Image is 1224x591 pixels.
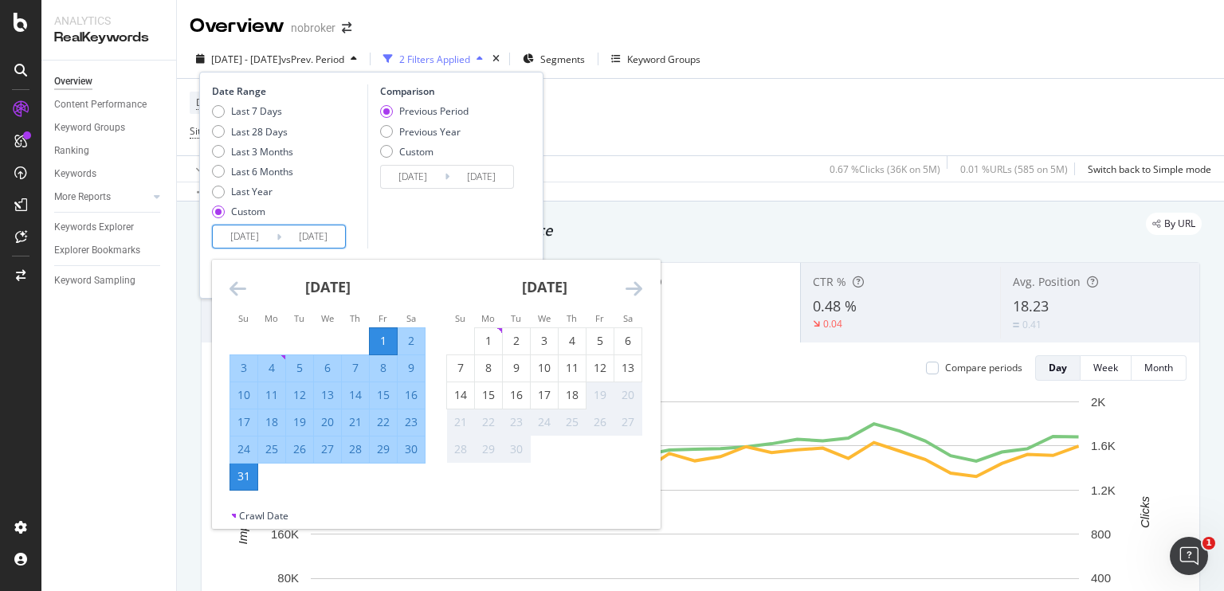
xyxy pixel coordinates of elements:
div: 6 [314,360,341,376]
div: Previous Period [399,104,469,118]
div: 17 [230,414,257,430]
div: 28 [342,441,369,457]
div: Custom [212,205,293,218]
a: Keywords Explorer [54,219,165,236]
div: 11 [258,387,285,403]
small: Th [350,312,360,324]
td: Selected. Saturday, August 30, 2025 [398,436,426,463]
div: 27 [314,441,341,457]
div: Analytics [54,13,163,29]
td: Not available. Monday, September 29, 2025 [475,436,503,463]
text: 160K [271,527,299,541]
td: Selected. Friday, August 15, 2025 [370,382,398,409]
div: Calendar [212,260,660,509]
div: 7 [447,360,474,376]
span: 1 [1202,537,1215,550]
div: 21 [342,414,369,430]
input: Start Date [213,225,277,248]
div: 2 [503,333,530,349]
div: 20 [314,414,341,430]
td: Selected. Wednesday, August 6, 2025 [314,354,342,382]
div: 23 [503,414,530,430]
div: 18 [559,387,586,403]
div: 30 [503,441,530,457]
span: vs Prev. Period [281,53,344,66]
button: Switch back to Simple mode [1081,156,1211,182]
td: Not available. Wednesday, September 24, 2025 [531,409,559,436]
small: We [321,312,334,324]
div: 3 [531,333,558,349]
div: Ranking [54,143,89,159]
text: 80K [277,571,299,585]
div: Day [1049,361,1067,374]
div: 26 [586,414,614,430]
div: Crawl Date [239,509,288,523]
div: Keyword Sampling [54,272,135,289]
div: 4 [559,333,586,349]
button: Month [1132,355,1187,381]
div: 25 [258,441,285,457]
button: Day [1035,355,1081,381]
div: 24 [230,441,257,457]
td: Not available. Sunday, September 28, 2025 [447,436,475,463]
div: 13 [614,360,641,376]
td: Selected. Monday, August 18, 2025 [258,409,286,436]
text: Impressions [236,479,249,544]
div: arrow-right-arrow-left [342,22,351,33]
div: 26 [286,441,313,457]
td: Choose Thursday, September 11, 2025 as your check-out date. It’s available. [559,354,586,382]
div: Custom [231,205,265,218]
div: times [489,51,503,67]
div: 15 [475,387,502,403]
td: Not available. Monday, September 22, 2025 [475,409,503,436]
div: Keyword Groups [54,119,125,136]
text: 1.6K [1091,439,1116,452]
div: 9 [398,360,425,376]
div: 13 [314,387,341,403]
img: Equal [1013,323,1019,327]
span: Avg. Position [1013,274,1081,289]
text: 800 [1091,527,1111,541]
div: 29 [370,441,397,457]
td: Selected. Tuesday, August 12, 2025 [286,382,314,409]
td: Choose Friday, September 12, 2025 as your check-out date. It’s available. [586,354,614,382]
div: Keywords [54,166,96,182]
div: 4 [258,360,285,376]
div: 27 [614,414,641,430]
div: 7 [342,360,369,376]
div: Previous Period [380,104,469,118]
button: Keyword Groups [605,46,707,72]
div: 11 [559,360,586,376]
div: 24 [531,414,558,430]
td: Selected. Friday, August 8, 2025 [370,354,398,382]
strong: [DATE] [522,277,567,296]
div: 14 [342,387,369,403]
td: Choose Wednesday, September 10, 2025 as your check-out date. It’s available. [531,354,559,382]
div: 30 [398,441,425,457]
small: Mo [265,312,278,324]
a: Ranking [54,143,165,159]
td: Choose Sunday, September 7, 2025 as your check-out date. It’s available. [447,354,475,382]
div: 14 [447,387,474,403]
td: Not available. Friday, September 26, 2025 [586,409,614,436]
div: 25 [559,414,586,430]
div: 9 [503,360,530,376]
td: Selected. Sunday, August 24, 2025 [230,436,258,463]
a: Keyword Sampling [54,272,165,289]
div: 2 Filters Applied [399,53,470,66]
div: 1 [370,333,397,349]
div: Last 7 Days [231,104,282,118]
div: Comparison [380,84,519,98]
div: 0.67 % Clicks ( 36K on 5M ) [830,162,940,176]
div: Previous Year [380,125,469,139]
td: Not available. Saturday, September 20, 2025 [614,382,642,409]
td: Not available. Tuesday, September 23, 2025 [503,409,531,436]
text: 2K [1091,395,1105,409]
text: 1.2K [1091,483,1116,497]
span: Segments [540,53,585,66]
div: 0.01 % URLs ( 585 on 5M ) [960,162,1068,176]
button: [DATE] - [DATE]vsPrev. Period [190,46,363,72]
div: Move backward to switch to the previous month. [229,279,246,299]
td: Selected as start date. Friday, August 1, 2025 [370,327,398,354]
input: End Date [281,225,345,248]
